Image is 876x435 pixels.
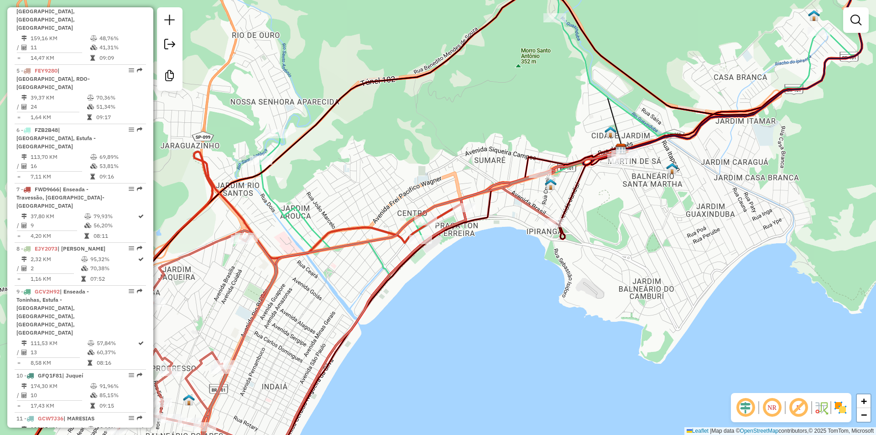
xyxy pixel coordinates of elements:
i: % de utilização da cubagem [81,266,88,271]
span: | [GEOGRAPHIC_DATA], RDO-[GEOGRAPHIC_DATA] [16,67,90,90]
td: 70,36% [96,93,142,102]
i: Distância Total [21,36,27,41]
td: = [16,274,21,283]
i: % de utilização do peso [87,95,94,100]
td: 56,20% [93,221,137,230]
i: Distância Total [21,426,27,432]
td: 16 [30,162,90,171]
td: 111,53 KM [30,339,87,348]
span: | Enseada - Travessão, [GEOGRAPHIC_DATA]-[GEOGRAPHIC_DATA] [16,186,104,209]
td: 69,89% [99,152,142,162]
a: Criar modelo [161,67,179,87]
a: Zoom in [857,394,871,408]
td: 48,76% [99,34,142,43]
img: PA.01 CRG IMARUI [605,126,616,138]
a: Exportar sessão [161,35,179,56]
td: 70,38% [90,264,137,273]
td: 91,96% [99,382,142,391]
span: 6 - [16,126,96,150]
i: Total de Atividades [21,350,27,355]
span: | Juqueí [62,372,83,379]
i: Rota otimizada [138,341,144,346]
i: Total de Atividades [21,266,27,271]
em: Rota exportada [137,186,142,192]
td: = [16,172,21,181]
td: 2 [30,264,81,273]
em: Opções [129,246,134,251]
td: 85,15% [99,391,142,400]
td: 79,93% [93,212,137,221]
i: Total de Atividades [21,223,27,228]
td: 09:16 [99,172,142,181]
img: IMARUI Litoral Norte [615,143,627,155]
span: 5 - [16,67,90,90]
img: Fluxo de ruas [814,400,829,415]
i: % de utilização da cubagem [90,163,97,169]
i: Distância Total [21,214,27,219]
td: 113,70 KM [30,152,90,162]
td: 41,31% [99,43,142,52]
div: Map data © contributors,© 2025 TomTom, Microsoft [684,427,876,435]
span: Exibir rótulo [787,397,809,419]
td: 24 [30,102,87,111]
i: % de utilização do peso [90,154,97,160]
td: 09:15 [99,401,142,410]
i: Distância Total [21,154,27,160]
span: FZB2B48 [35,126,58,133]
td: 1,64 KM [30,113,87,122]
span: | [PERSON_NAME] [57,245,105,252]
td: 37,80 KM [30,212,84,221]
td: 39,37 KM [30,93,87,102]
span: GCV2H92 [35,288,60,295]
i: Rota otimizada [138,214,144,219]
span: 9 - [16,288,89,336]
span: 11 - [16,415,94,422]
td: 17,43 KM [30,401,90,410]
i: Tempo total em rota [88,360,92,366]
td: / [16,348,21,357]
td: = [16,113,21,122]
td: 09:09 [99,53,142,63]
a: OpenStreetMap [740,428,779,434]
em: Opções [129,68,134,73]
td: 60,37% [96,348,137,357]
td: 7,11 KM [30,172,90,181]
td: 07:52 [90,274,137,283]
td: = [16,53,21,63]
a: Nova sessão e pesquisa [161,11,179,31]
i: Tempo total em rota [87,115,92,120]
i: Rota otimizada [138,257,144,262]
em: Rota exportada [137,372,142,378]
td: 120,45 KM [30,425,87,434]
em: Opções [129,415,134,421]
i: Total de Atividades [21,104,27,110]
i: % de utilização da cubagem [84,223,91,228]
td: 92,10% [96,425,137,434]
img: GUILHERME ISRAEL DIAS DURVAL [808,10,820,21]
a: Exibir filtros [847,11,865,29]
td: 08:11 [93,231,137,241]
td: 9 [30,221,84,230]
span: Ocultar NR [761,397,783,419]
span: EJY2073 [35,245,57,252]
em: Opções [129,186,134,192]
img: GLAUCO [666,162,678,174]
img: Daniel Sidnei Perin [545,178,557,190]
td: 159,16 KM [30,34,90,43]
td: 2,32 KM [30,255,81,264]
td: 14,47 KM [30,53,90,63]
td: 09:17 [96,113,142,122]
i: % de utilização da cubagem [90,45,97,50]
i: Tempo total em rota [90,55,95,61]
img: BRUNO REIS DOS SANTOS [183,394,195,406]
span: 10 - [16,372,83,379]
span: GCW7J36 [38,415,63,422]
td: = [16,401,21,410]
i: % de utilização do peso [84,214,91,219]
td: 53,81% [99,162,142,171]
td: 51,34% [96,102,142,111]
td: 13 [30,348,87,357]
td: / [16,391,21,400]
i: Tempo total em rota [81,276,86,282]
i: Rota otimizada [138,426,144,432]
